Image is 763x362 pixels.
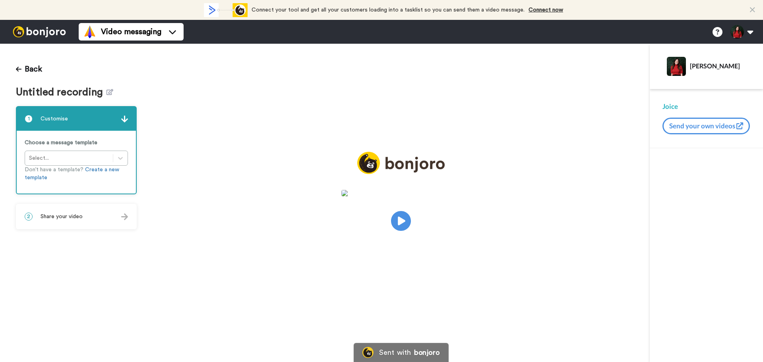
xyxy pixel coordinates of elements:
[121,116,128,122] img: arrow.svg
[662,102,750,111] div: Joice
[25,139,128,147] p: Choose a message template
[16,204,137,229] div: 2Share your video
[16,60,42,79] button: Back
[25,213,33,221] span: 2
[25,115,33,123] span: 1
[414,349,440,356] div: bonjoro
[10,26,69,37] img: bj-logo-header-white.svg
[690,62,750,70] div: [PERSON_NAME]
[41,115,68,123] span: Customise
[529,7,563,13] a: Connect now
[83,25,96,38] img: vm-color.svg
[357,152,445,174] img: logo_full.png
[41,213,83,221] span: Share your video
[25,166,128,182] p: Don’t have a template?
[204,3,248,17] div: animation
[25,167,119,180] a: Create a new template
[362,347,374,358] img: Bonjoro Logo
[354,343,448,362] a: Bonjoro LogoSent withbonjoro
[16,87,107,98] span: Untitled recording
[341,190,461,196] img: 89259c9d-37cc-4ad9-9a7c-7276f4fc6140.jpg
[667,57,686,76] img: Profile Image
[662,118,750,134] button: Send your own videos
[252,7,525,13] span: Connect your tool and get all your customers loading into a tasklist so you can send them a video...
[101,26,161,37] span: Video messaging
[121,213,128,220] img: arrow.svg
[379,349,411,356] div: Sent with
